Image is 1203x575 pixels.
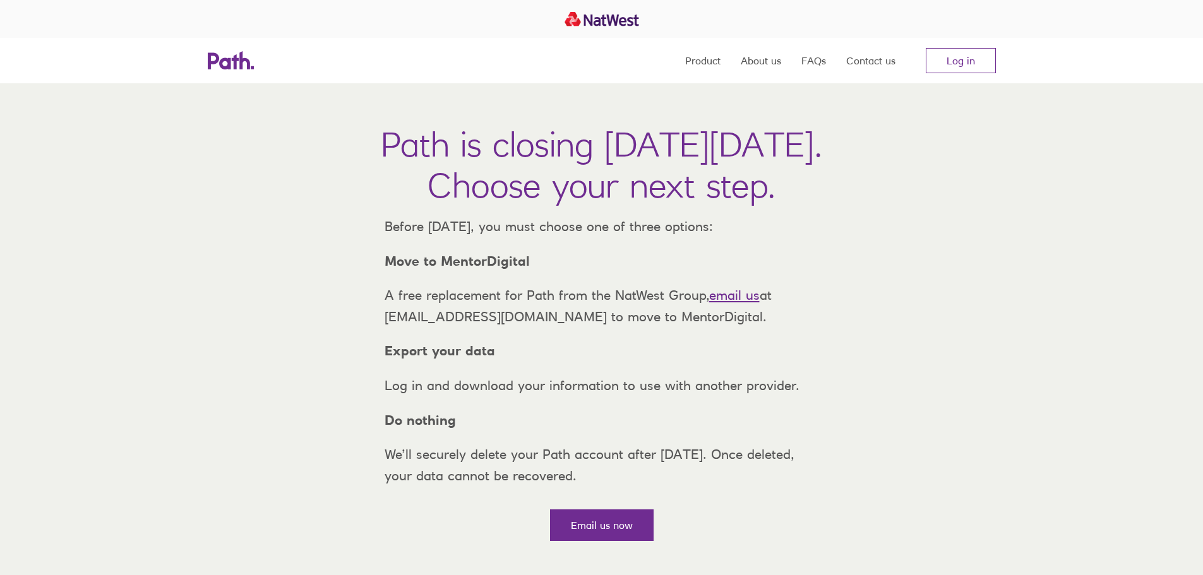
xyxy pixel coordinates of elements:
[741,38,781,83] a: About us
[385,253,530,269] strong: Move to MentorDigital
[374,375,829,396] p: Log in and download your information to use with another provider.
[381,124,822,206] h1: Path is closing [DATE][DATE]. Choose your next step.
[709,287,760,303] a: email us
[685,38,721,83] a: Product
[926,48,996,73] a: Log in
[374,285,829,327] p: A free replacement for Path from the NatWest Group, at [EMAIL_ADDRESS][DOMAIN_NAME] to move to Me...
[550,509,654,541] a: Email us now
[385,412,456,428] strong: Do nothing
[374,444,829,486] p: We’ll securely delete your Path account after [DATE]. Once deleted, your data cannot be recovered.
[846,38,895,83] a: Contact us
[374,216,829,237] p: Before [DATE], you must choose one of three options:
[385,343,495,359] strong: Export your data
[801,38,826,83] a: FAQs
